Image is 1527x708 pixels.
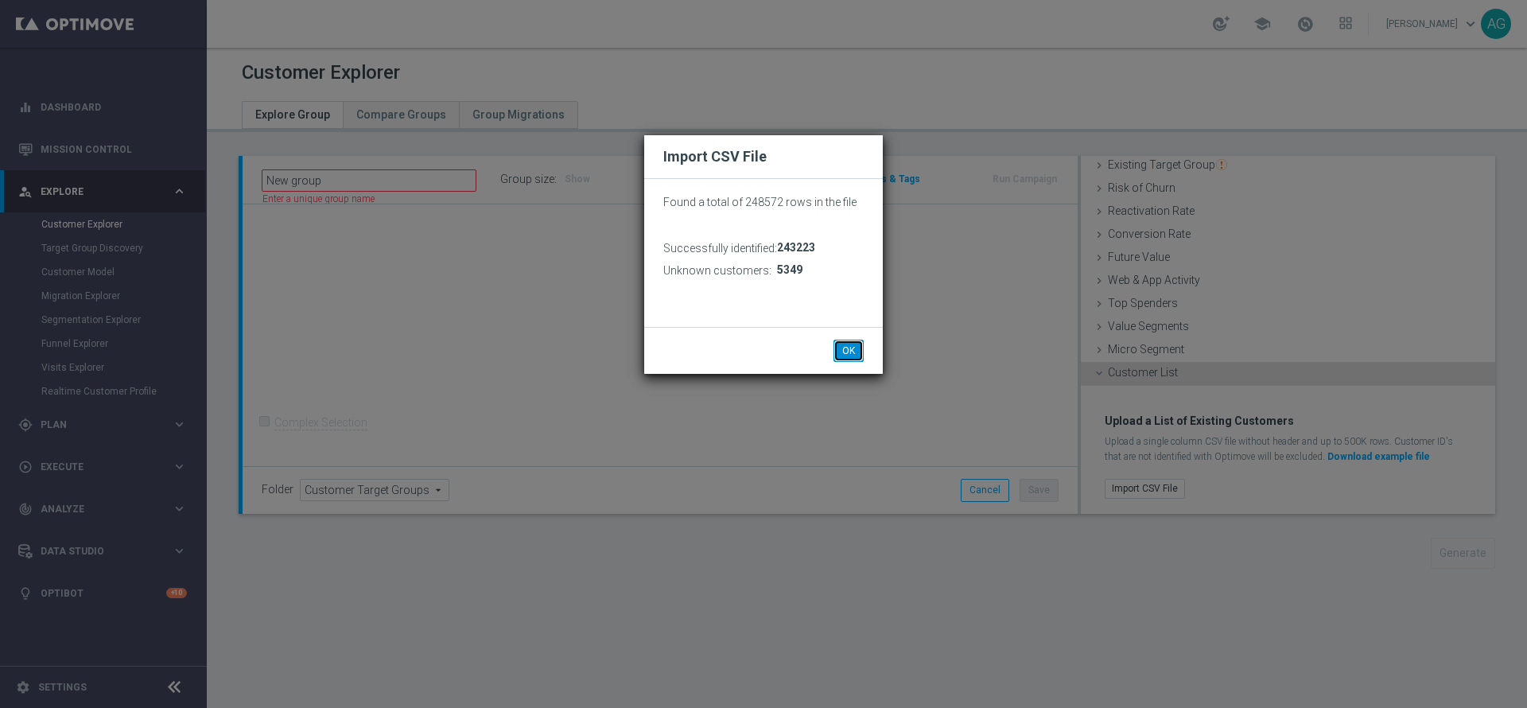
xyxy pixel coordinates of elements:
span: 5349 [777,263,802,277]
h3: Successfully identified: [663,241,777,255]
h3: Unknown customers: [663,263,771,278]
button: OK [833,340,864,362]
h2: Import CSV File [663,147,864,166]
span: 243223 [777,241,815,255]
p: Found a total of 248572 rows in the file [663,195,864,209]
